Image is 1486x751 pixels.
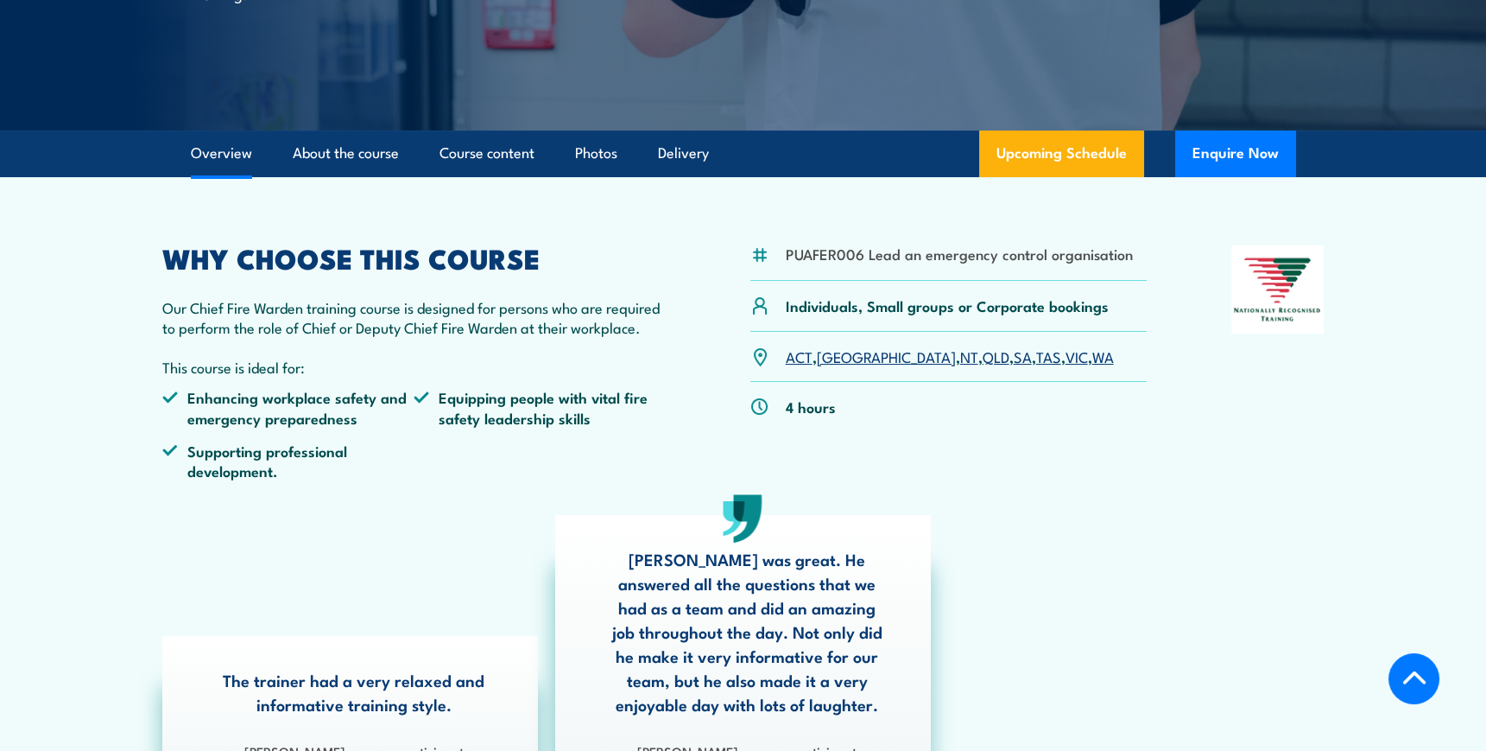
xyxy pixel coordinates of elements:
[162,245,667,270] h2: WHY CHOOSE THIS COURSE
[575,130,617,176] a: Photos
[817,346,956,366] a: [GEOGRAPHIC_DATA]
[658,130,709,176] a: Delivery
[979,130,1144,177] a: Upcoming Schedule
[786,397,836,417] p: 4 hours
[786,347,1114,366] p: , , , , , , ,
[1036,346,1061,366] a: TAS
[162,297,667,338] p: Our Chief Fire Warden training course is designed for persons who are required to perform the rol...
[1065,346,1088,366] a: VIC
[786,244,1133,264] li: PUAFER006 Lead an emergency control organisation
[439,130,534,176] a: Course content
[293,130,399,176] a: About the course
[606,547,888,716] p: [PERSON_NAME] was great. He answered all the questions that we had as a team and did an amazing j...
[983,346,1009,366] a: QLD
[1092,346,1114,366] a: WA
[786,296,1109,315] p: Individuals, Small groups or Corporate bookings
[162,441,414,481] li: Supporting professional development.
[162,387,414,428] li: Enhancing workplace safety and emergency preparedness
[162,357,667,377] p: This course is ideal for:
[1231,245,1325,334] img: Nationally Recognised Training logo.
[786,346,813,366] a: ACT
[414,387,666,428] li: Equipping people with vital fire safety leadership skills
[1175,130,1296,177] button: Enquire Now
[960,346,978,366] a: NT
[191,130,252,176] a: Overview
[1014,346,1032,366] a: SA
[213,668,495,716] p: The trainer had a very relaxed and informative training style.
